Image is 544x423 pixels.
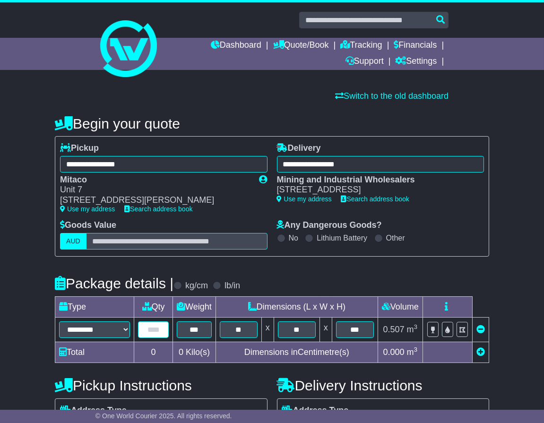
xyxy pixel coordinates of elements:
[383,325,405,334] span: 0.507
[60,143,99,154] label: Pickup
[273,38,329,54] a: Quote/Book
[345,54,384,70] a: Support
[55,296,134,317] td: Type
[340,38,382,54] a: Tracking
[407,325,418,334] span: m
[60,220,116,231] label: Goods Value
[60,233,86,250] label: AUD
[185,281,208,291] label: kg/cm
[335,91,449,101] a: Switch to the old dashboard
[277,175,475,185] div: Mining and Industrial Wholesalers
[317,233,367,242] label: Lithium Battery
[55,116,489,131] h4: Begin your quote
[378,296,423,317] td: Volume
[216,296,378,317] td: Dimensions (L x W x H)
[179,347,183,357] span: 0
[216,342,378,363] td: Dimensions in Centimetre(s)
[476,347,485,357] a: Add new item
[289,233,298,242] label: No
[55,378,267,393] h4: Pickup Instructions
[383,347,405,357] span: 0.000
[60,195,250,206] div: [STREET_ADDRESS][PERSON_NAME]
[414,346,418,353] sup: 3
[395,54,437,70] a: Settings
[282,406,349,416] label: Address Type
[60,406,127,416] label: Address Type
[60,185,250,195] div: Unit 7
[277,195,332,203] a: Use my address
[55,342,134,363] td: Total
[95,412,232,420] span: © One World Courier 2025. All rights reserved.
[277,143,321,154] label: Delivery
[319,317,332,342] td: x
[173,296,216,317] td: Weight
[55,276,173,291] h4: Package details |
[134,296,173,317] td: Qty
[60,175,250,185] div: Mitaco
[476,325,485,334] a: Remove this item
[124,205,192,213] a: Search address book
[277,378,489,393] h4: Delivery Instructions
[173,342,216,363] td: Kilo(s)
[225,281,240,291] label: lb/in
[407,347,418,357] span: m
[394,38,437,54] a: Financials
[261,317,274,342] td: x
[414,323,418,330] sup: 3
[60,205,115,213] a: Use my address
[277,220,382,231] label: Any Dangerous Goods?
[341,195,409,203] a: Search address book
[277,185,475,195] div: [STREET_ADDRESS]
[386,233,405,242] label: Other
[211,38,261,54] a: Dashboard
[134,342,173,363] td: 0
